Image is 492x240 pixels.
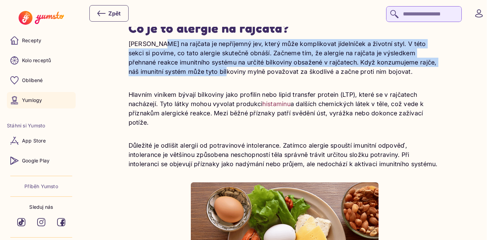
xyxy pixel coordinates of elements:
a: Příběh Yumsto [24,183,58,190]
button: Zpět [89,5,129,22]
p: App Store [22,137,46,144]
p: Oblíbené [22,77,43,84]
p: [PERSON_NAME] na rajčata je nepříjemný jev, který může komplikovat jídelníček a životní styl. V t... [129,39,441,76]
a: Yumlogy [7,92,76,108]
img: Yumsto logo [19,11,64,25]
a: Recepty [7,32,76,49]
p: Yumlogy [22,97,42,104]
div: Zpět [97,9,121,18]
a: Oblíbené [7,72,76,89]
a: Kolo receptů [7,52,76,69]
li: Stáhni si Yumsto [7,122,76,129]
a: App Store [7,133,76,149]
p: Recepty [22,37,41,44]
p: Sleduj nás [29,204,53,210]
p: Hlavním viníkem bývají bílkoviny jako profilin nebo lipid transfer protein (LTP), které se v rajč... [129,90,441,127]
p: Důležité je odlišit alergii od potravinové intolerance. Zatímco alergie spouští imunitní odpověď,... [129,141,441,169]
h2: Co je to alergie na rajčata? [129,20,441,36]
p: Google Play [22,157,50,164]
a: Google Play [7,152,76,169]
a: histaminu [262,100,290,107]
p: Kolo receptů [22,57,51,64]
